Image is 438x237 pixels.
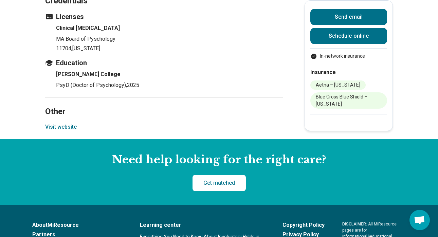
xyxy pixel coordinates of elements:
[310,53,387,60] li: In-network insurance
[310,9,387,25] button: Send email
[45,90,283,117] h2: Other
[56,81,283,89] p: PsyD (Doctor of Psychology) , 2025
[282,221,325,229] a: Copyright Policy
[193,175,246,191] a: Get matched
[45,58,283,68] h3: Education
[45,12,283,21] h3: Licenses
[409,210,430,230] a: Open chat
[310,92,387,109] li: Blue Cross Blue Shield – [US_STATE]
[32,221,122,229] a: AboutMiResource
[310,28,387,44] a: Schedule online
[56,24,283,32] h4: Clinical [MEDICAL_DATA]
[56,35,283,43] p: MA Board of Pyschology
[56,70,283,78] h4: [PERSON_NAME] College
[71,45,100,52] span: , [US_STATE]
[310,53,387,60] ul: Payment options
[45,123,77,131] button: Visit website
[5,153,433,167] h2: Need help looking for the right care?
[342,222,366,226] span: DISCLAIMER
[140,221,265,229] a: Learning center
[310,68,387,76] h2: Insurance
[310,80,366,90] li: Aetna – [US_STATE]
[56,44,283,53] p: 11704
